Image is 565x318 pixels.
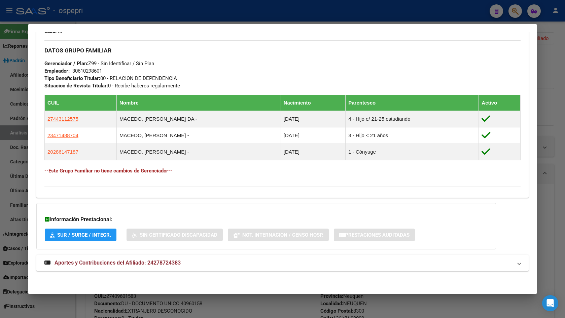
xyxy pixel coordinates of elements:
h4: --Este Grupo Familiar no tiene cambios de Gerenciador-- [44,167,521,174]
h3: Información Prestacional: [45,215,488,224]
span: Sin Certificado Discapacidad [140,232,217,238]
th: Nacimiento [281,95,346,111]
td: MACEDO, [PERSON_NAME] - [116,144,281,160]
strong: Gerenciador / Plan: [44,61,88,67]
strong: Situacion de Revista Titular: [44,83,108,89]
span: 23471488704 [47,132,78,138]
td: 3 - Hijo < 21 años [346,127,479,144]
div: 30610298601 [72,67,102,75]
td: [DATE] [281,111,346,127]
button: Not. Internacion / Censo Hosp. [228,229,329,241]
td: 4 - Hijo e/ 21-25 estudiando [346,111,479,127]
span: Z99 - Sin Identificar / Sin Plan [44,61,154,67]
span: Aportes y Contribuciones del Afiliado: 24278724383 [55,260,181,266]
th: Activo [479,95,521,111]
button: Prestaciones Auditadas [334,229,415,241]
span: Not. Internacion / Censo Hosp. [242,232,323,238]
td: 1 - Cónyuge [346,144,479,160]
span: 0 - Recibe haberes regularmente [44,83,180,89]
th: Parentesco [346,95,479,111]
td: [DATE] [281,127,346,144]
span: 20286147187 [47,149,78,155]
span: 27443112575 [47,116,78,122]
th: CUIL [44,95,116,111]
td: MACEDO, [PERSON_NAME] DA - [116,111,281,127]
td: [DATE] [281,144,346,160]
strong: Empleador: [44,68,70,74]
span: Prestaciones Auditadas [345,232,410,238]
div: Open Intercom Messenger [542,295,558,311]
th: Nombre [116,95,281,111]
span: 00 - RELACION DE DEPENDENCIA [44,75,177,81]
button: Sin Certificado Discapacidad [127,229,223,241]
td: MACEDO, [PERSON_NAME] - [116,127,281,144]
h3: DATOS GRUPO FAMILIAR [44,47,521,54]
button: SUR / SURGE / INTEGR. [45,229,116,241]
span: SUR / SURGE / INTEGR. [57,232,111,238]
strong: Tipo Beneficiario Titular: [44,75,100,81]
mat-expansion-panel-header: Aportes y Contribuciones del Afiliado: 24278724383 [36,255,529,271]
